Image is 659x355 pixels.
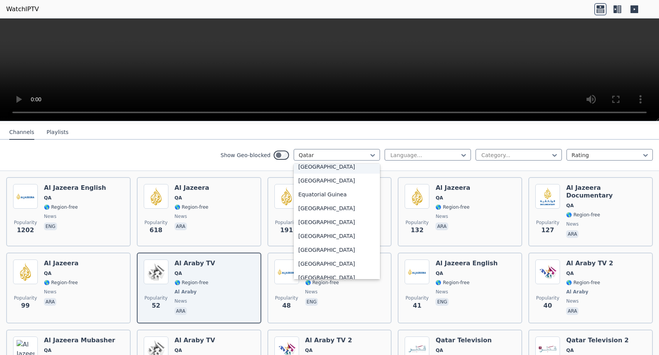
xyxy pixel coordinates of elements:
span: Popularity [275,295,298,301]
img: Al Jazeera [405,184,429,209]
h6: Al Jazeera [44,260,79,267]
span: Al Araby [175,289,197,295]
span: Popularity [14,219,37,226]
span: Popularity [14,295,37,301]
span: 🌎 Region-free [305,280,339,286]
div: [GEOGRAPHIC_DATA] [294,243,380,257]
span: news [435,213,448,219]
span: 41 [413,301,421,310]
span: QA [566,347,574,353]
span: 🌎 Region-free [44,204,78,210]
div: Equatorial Guinea [294,188,380,201]
img: Al Jazeera [144,184,168,209]
span: QA [566,203,574,209]
span: QA [175,347,182,353]
img: Al Jazeera English [274,260,299,284]
span: Al Araby [566,289,588,295]
span: 40 [543,301,552,310]
h6: Al Jazeera [435,184,470,192]
img: Al Jazeera [13,260,38,284]
span: 52 [152,301,160,310]
h6: Al Jazeera English [44,184,106,192]
img: Al Araby TV [144,260,168,284]
div: [GEOGRAPHIC_DATA] [294,271,380,285]
a: WatchIPTV [6,5,39,14]
div: [GEOGRAPHIC_DATA] [294,201,380,215]
span: 99 [21,301,30,310]
span: QA [175,195,182,201]
div: [GEOGRAPHIC_DATA] [294,160,380,174]
span: QA [44,195,52,201]
p: ara [175,223,187,230]
span: 191 [280,226,293,235]
span: 🌎 Region-free [44,280,78,286]
span: Popularity [536,219,559,226]
label: Show Geo-blocked [220,151,271,159]
span: QA [44,347,52,353]
p: ara [566,230,578,238]
p: ara [435,223,448,230]
span: news [44,289,56,295]
img: Al Jazeera [274,184,299,209]
span: news [44,213,56,219]
span: news [566,298,578,304]
h6: Al Jazeera Documentary [566,184,646,199]
span: news [435,289,448,295]
p: eng [305,298,318,306]
div: [GEOGRAPHIC_DATA] [294,257,380,271]
span: 🌎 Region-free [566,212,600,218]
span: news [175,298,187,304]
h6: Qatar Television [435,337,492,344]
span: QA [435,347,443,353]
span: Popularity [405,295,429,301]
img: Al Jazeera Documentary [535,184,560,209]
span: news [305,289,318,295]
span: 618 [150,226,162,235]
span: QA [566,270,574,276]
p: ara [175,307,187,315]
h6: Al Jazeera [175,184,209,192]
img: Al Jazeera English [405,260,429,284]
span: 132 [411,226,424,235]
div: [GEOGRAPHIC_DATA] [294,174,380,188]
span: QA [44,270,52,276]
span: 48 [282,301,291,310]
span: Popularity [536,295,559,301]
h6: Al Jazeera English [435,260,498,267]
span: QA [435,195,443,201]
span: 🌎 Region-free [435,204,469,210]
p: ara [44,298,56,306]
p: eng [44,223,57,230]
h6: Al Araby TV 2 [566,260,613,267]
div: [GEOGRAPHIC_DATA] [294,229,380,243]
span: Popularity [275,219,298,226]
span: 🌎 Region-free [175,280,208,286]
h6: Al Araby TV 2 [305,337,352,344]
span: QA [305,347,313,353]
span: 🌎 Region-free [566,280,600,286]
span: Popularity [405,219,429,226]
button: Channels [9,125,34,140]
span: 127 [541,226,554,235]
span: news [566,221,578,227]
span: QA [435,270,443,276]
span: 1202 [17,226,34,235]
h6: Al Araby TV [175,337,215,344]
h6: Al Jazeera Mubasher [44,337,115,344]
span: Popularity [145,219,168,226]
span: QA [175,270,182,276]
img: Al Jazeera English [13,184,38,209]
p: ara [566,307,578,315]
span: 🌎 Region-free [175,204,208,210]
button: Playlists [47,125,69,140]
img: Al Araby TV 2 [535,260,560,284]
span: 🌎 Region-free [435,280,469,286]
h6: Al Araby TV [175,260,215,267]
p: eng [435,298,449,306]
div: [GEOGRAPHIC_DATA] [294,215,380,229]
h6: Qatar Television 2 [566,337,629,344]
span: news [175,213,187,219]
span: Popularity [145,295,168,301]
